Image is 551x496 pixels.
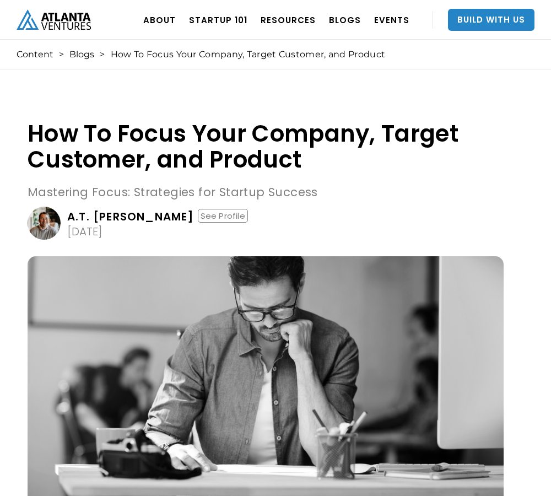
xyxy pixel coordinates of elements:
[189,4,247,35] a: Startup 101
[59,49,64,60] div: >
[69,49,94,60] a: Blogs
[28,207,504,240] a: A.T. [PERSON_NAME]See Profile[DATE]
[100,49,105,60] div: >
[143,4,176,35] a: ABOUT
[374,4,409,35] a: EVENTS
[67,226,102,237] div: [DATE]
[198,209,248,223] div: See Profile
[67,211,195,222] div: A.T. [PERSON_NAME]
[111,49,386,60] div: How To Focus Your Company, Target Customer, and Product
[329,4,361,35] a: BLOGS
[28,121,504,172] h1: How To Focus Your Company, Target Customer, and Product
[28,184,504,201] p: Mastering Focus: Strategies for Startup Success
[261,4,316,35] a: RESOURCES
[17,49,53,60] a: Content
[448,9,534,31] a: Build With Us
